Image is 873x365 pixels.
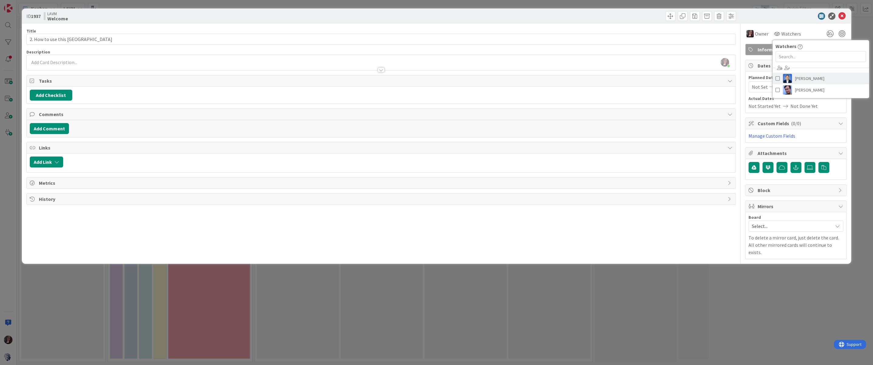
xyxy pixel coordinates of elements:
span: Metrics [39,179,725,187]
button: Add Link [30,157,63,167]
img: JB [783,85,792,95]
span: Not Done Yet [790,102,818,110]
span: Owner [755,30,769,37]
span: Dates [758,62,835,69]
span: Watchers [781,30,801,37]
a: Manage Custom Fields [749,133,795,139]
b: Welcome [47,16,68,21]
span: LAVM [47,11,68,16]
p: To delete a mirror card, just delete the card. All other mirrored cards will continue to exists. [749,234,843,256]
input: Search... [776,51,866,62]
span: Tasks [39,77,725,84]
img: DP [783,74,792,83]
span: Watchers [776,43,796,50]
b: 1937 [31,13,41,19]
span: Support [13,1,28,8]
span: Custom Fields [758,120,835,127]
span: Select... [752,222,830,230]
span: Planned Dates [749,74,843,81]
span: Not Set [752,83,768,91]
img: WIonnMY7p3XofgUWOABbbE3lo9ZeZucQ.jpg [721,58,729,67]
span: History [39,195,725,203]
span: [PERSON_NAME] [795,74,824,83]
button: Add Comment [30,123,69,134]
a: JB[PERSON_NAME] [772,84,869,96]
span: Comments [39,111,725,118]
img: TD [746,30,754,37]
span: [PERSON_NAME] [795,85,824,95]
a: DP[PERSON_NAME] [772,73,869,84]
span: ( 0/0 ) [791,120,801,126]
label: Title [26,28,36,34]
span: Description [26,49,50,55]
span: Block [758,187,835,194]
span: Attachments [758,150,835,157]
span: Actual Dates [749,95,843,102]
button: Add Checklist [30,90,72,101]
span: Links [39,144,725,151]
span: Board [749,215,761,219]
input: type card name here... [26,34,736,45]
span: Information [758,46,835,53]
span: ID [26,12,41,20]
span: Not Started Yet [749,102,781,110]
span: Mirrors [758,203,835,210]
